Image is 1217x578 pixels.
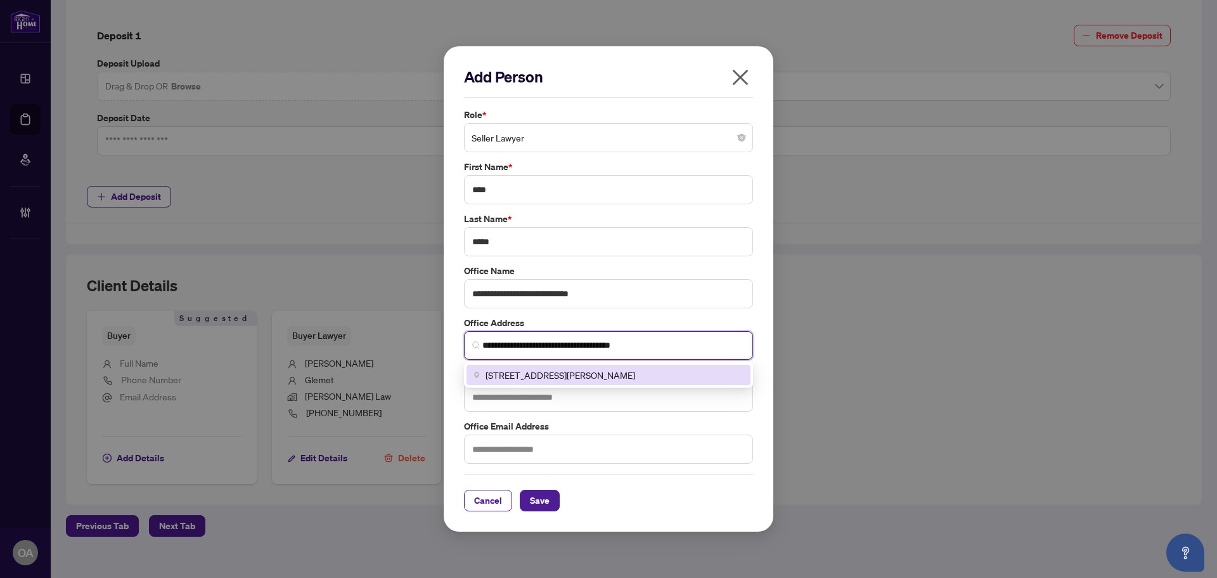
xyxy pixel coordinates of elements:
[530,490,550,511] span: Save
[464,490,512,511] button: Cancel
[486,368,635,382] span: [STREET_ADDRESS][PERSON_NAME]
[472,126,745,150] span: Seller Lawyer
[464,108,753,122] label: Role
[474,490,502,511] span: Cancel
[464,67,753,87] h2: Add Person
[464,212,753,226] label: Last Name
[464,419,753,433] label: Office Email Address
[464,160,753,174] label: First Name
[472,341,480,349] img: search_icon
[464,316,753,330] label: Office Address
[520,490,560,511] button: Save
[738,134,745,141] span: close-circle
[730,67,750,88] span: close
[1166,534,1204,572] button: Open asap
[464,264,753,278] label: Office Name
